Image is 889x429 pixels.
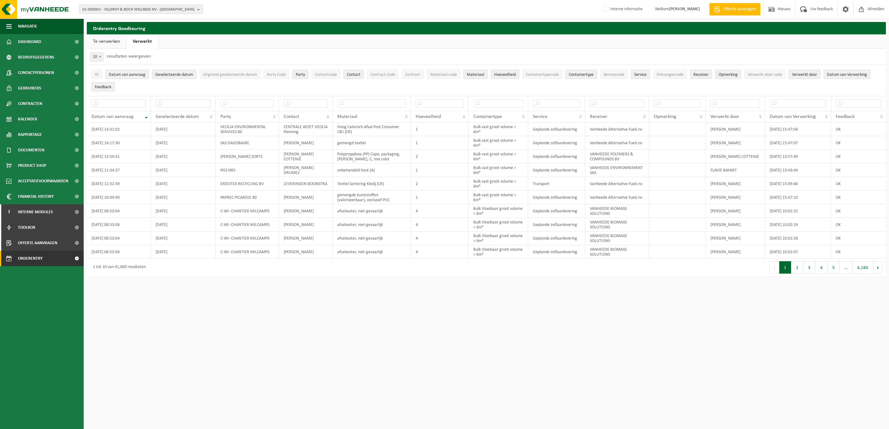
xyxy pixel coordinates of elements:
span: 01-000001 - VILLEROY & BOCH WELLNESS NV - [GEOGRAPHIC_DATA] [82,5,195,14]
strong: [PERSON_NAME] [669,7,700,11]
button: 5 [828,261,840,274]
span: Navigatie [18,19,37,34]
span: Contracten [18,96,42,111]
button: 2 [791,261,803,274]
td: Polypropylene (PP) Copo, packaging, [PERSON_NAME], C, mix color [333,150,411,163]
td: 1 [411,163,469,177]
span: Rapportage [18,127,42,142]
td: [DATE] 13:57:49 [765,150,831,163]
td: OK [831,136,886,150]
td: ERDOTEX RECYCLING BV [216,177,279,191]
span: Service [634,72,647,77]
td: 1 [411,191,469,204]
td: [PERSON_NAME] SORTS [216,150,279,163]
td: C-WI- CHANTIER MILCAMPS [216,245,279,259]
button: ContactContact: Activate to sort [343,70,364,79]
span: Geselecteerde datum [156,114,199,119]
td: VANHEEDE POLYMERS & COMPOUNDS BV [585,150,649,163]
td: [DATE] 11:34:37 [87,163,151,177]
td: [DATE] [151,245,216,259]
td: [DATE] 10:49:40 [87,191,151,204]
td: [PERSON_NAME] [706,191,765,204]
button: IDID: Activate to sort [91,70,102,79]
td: Geplande zelfaanlevering [528,136,585,150]
td: 4 [411,204,469,218]
button: 01-000001 - VILLEROY & BOCH WELLNESS NV - [GEOGRAPHIC_DATA] [79,5,203,14]
button: ContactcodeContactcode: Activate to sort [312,70,340,79]
td: [PERSON_NAME] [706,123,765,136]
span: Verwerkt door [710,114,739,119]
td: [DATE] 13:43:04 [765,163,831,177]
td: OK [831,204,886,218]
td: 4 [411,218,469,232]
td: [PERSON_NAME] [279,204,333,218]
td: Geplande zelfaanlevering [528,232,585,245]
span: Contact [347,72,360,77]
td: OK [831,150,886,163]
span: Contactcode [315,72,337,77]
td: PAPREC PICARDIE 80 [216,191,279,204]
td: [PERSON_NAME] [706,245,765,259]
button: Datum van aanvraagDatum van aanvraag: Activate to remove sorting [105,70,149,79]
span: Opmerking [719,72,738,77]
td: Bulk Vloeibaar groot volume > 6m³ [469,218,528,232]
td: afvalwater, niet-gevaarlijk [333,218,411,232]
button: 3 [803,261,816,274]
td: OK [831,123,886,136]
td: Bulk Vloeibaar groot volume > 6m³ [469,232,528,245]
span: Datum van aanvraag [109,72,145,77]
span: 10 [90,52,104,62]
td: [DATE] [151,163,216,177]
td: OK [831,163,886,177]
td: 1 [411,136,469,150]
td: gemengd textiel [333,136,411,150]
td: [DATE] 08:53:04 [87,204,151,218]
span: Toolbox [18,220,35,235]
button: Contract CodeContract Code: Activate to sort [367,70,399,79]
td: [DATE] 10:02:24 [765,218,831,232]
span: Containertype [473,114,502,119]
span: Financial History [18,189,54,204]
td: [PERSON_NAME] [279,232,333,245]
td: 2 [411,150,469,163]
td: [PERSON_NAME] DRUMEZ [279,163,333,177]
td: Bulk vast groot volume > 6m³ [469,177,528,191]
span: ID [95,72,99,77]
a: Te verwerken [87,34,126,49]
td: afvalwater, niet-gevaarlijk [333,204,411,218]
button: ContractContract: Activate to sort [402,70,424,79]
td: [DATE] 08:53:04 [87,218,151,232]
button: ServiceService: Activate to sort [631,70,650,79]
span: I [6,204,12,220]
span: Offerte aanvragen [722,6,757,12]
td: OK [831,191,886,204]
td: SAS DAGOBAIRE [216,136,279,150]
button: Datum van VerwerkingDatum van Verwerking: Activate to sort [824,70,870,79]
h2: Orderentry Goedkeuring [87,22,886,34]
td: Geplande zelfaanlevering [528,245,585,259]
span: 10 [90,53,103,61]
td: [DATE] [151,204,216,218]
span: Geselecteerde datum [155,72,193,77]
td: [DATE] [151,218,216,232]
button: MateriaalMateriaal: Activate to sort [463,70,488,79]
td: Geplande zelfaanlevering [528,204,585,218]
span: Feedback [95,85,111,89]
td: Bulk vast groot volume > 6m³ [469,150,528,163]
td: [PERSON_NAME] [279,218,333,232]
span: Datum van Verwerking [827,72,867,77]
td: C-WI- CHANTIER MILCAMPS [216,204,279,218]
td: Textiel Sortering Kledij (CR) [333,177,411,191]
td: VANHEEDE BIOMASS SOLUTIONS [585,218,649,232]
td: C-WI- CHANTIER MILCAMPS [216,232,279,245]
button: ContainertypeContainertype: Activate to sort [565,70,597,79]
td: FLAVIE BAYART [706,163,765,177]
td: [PERSON_NAME] [706,204,765,218]
a: Verwerkt [126,34,158,49]
button: OntvangercodeOntvangercode: Activate to sort [653,70,687,79]
button: Verwerkt doorVerwerkt door: Activate to sort [789,70,820,79]
td: [DATE] 10:01:58 [765,232,831,245]
span: Hoeveelheid [494,72,516,77]
button: Materiaal codeMateriaal code: Activate to sort [427,70,460,79]
span: Bedrijfsgegevens [18,50,54,65]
